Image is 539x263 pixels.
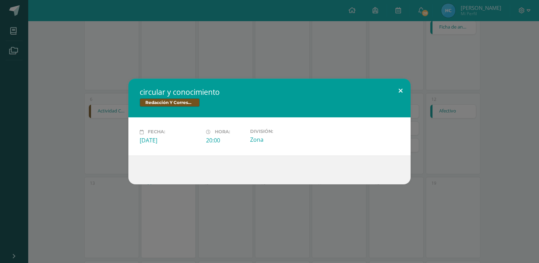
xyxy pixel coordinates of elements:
label: División: [250,129,311,134]
button: Close (Esc) [390,79,411,103]
span: Fecha: [148,129,165,135]
h2: circular y conocimiento [140,87,399,97]
div: 20:00 [206,136,244,144]
div: Zona [250,136,311,143]
span: Hora: [215,129,230,135]
div: [DATE] [140,136,200,144]
span: Redacción Y Correspondencia II [140,98,200,107]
